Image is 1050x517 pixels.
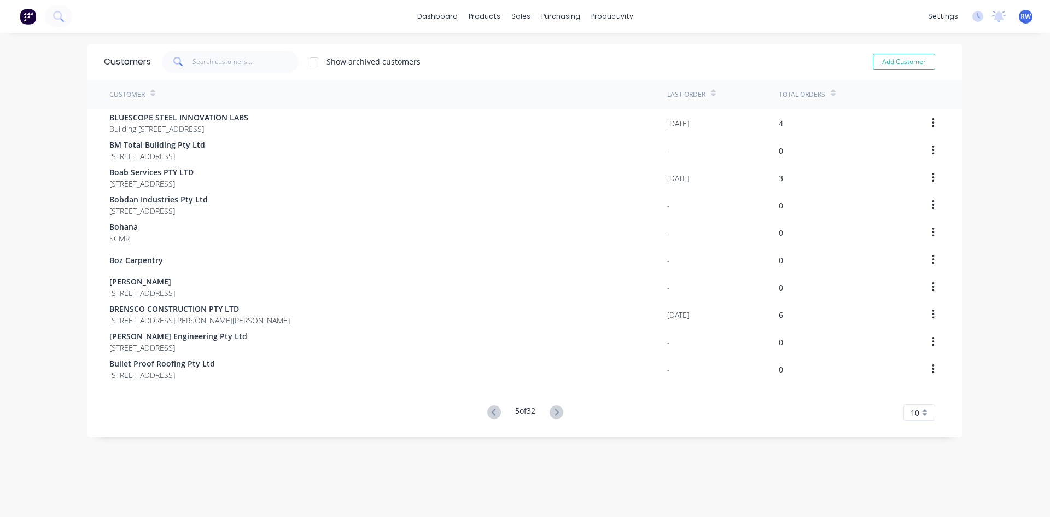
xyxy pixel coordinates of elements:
div: 0 [779,282,783,293]
span: Building [STREET_ADDRESS] [109,123,248,135]
div: Show archived customers [326,56,421,67]
div: 0 [779,200,783,211]
div: - [667,254,670,266]
div: 5 of 32 [515,405,535,421]
span: [PERSON_NAME] Engineering Pty Ltd [109,330,247,342]
span: BLUESCOPE STEEL INNOVATION LABS [109,112,248,123]
div: settings [923,8,964,25]
button: Add Customer [873,54,935,70]
span: SCMR [109,233,138,244]
span: [STREET_ADDRESS] [109,287,175,299]
div: products [463,8,506,25]
div: - [667,364,670,375]
div: 0 [779,227,783,239]
div: Total Orders [779,90,825,100]
span: BM Total Building Pty Ltd [109,139,205,150]
span: [STREET_ADDRESS][PERSON_NAME][PERSON_NAME] [109,315,290,326]
span: Boab Services PTY LTD [109,166,194,178]
div: - [667,145,670,156]
span: [STREET_ADDRESS] [109,150,205,162]
div: 0 [779,254,783,266]
div: - [667,282,670,293]
div: 6 [779,309,783,321]
div: Last Order [667,90,705,100]
div: Customer [109,90,145,100]
div: - [667,227,670,239]
span: [STREET_ADDRESS] [109,205,208,217]
div: [DATE] [667,309,689,321]
span: Bullet Proof Roofing Pty Ltd [109,358,215,369]
div: 4 [779,118,783,129]
div: [DATE] [667,118,689,129]
div: - [667,200,670,211]
div: 0 [779,364,783,375]
div: productivity [586,8,639,25]
span: Bobdan Industries Pty Ltd [109,194,208,205]
input: Search customers... [192,51,299,73]
div: [DATE] [667,172,689,184]
div: Customers [104,55,151,68]
span: [STREET_ADDRESS] [109,369,215,381]
span: [STREET_ADDRESS] [109,342,247,353]
a: dashboard [412,8,463,25]
span: RW [1020,11,1031,21]
span: Boz Carpentry [109,254,163,266]
div: 0 [779,145,783,156]
div: 0 [779,336,783,348]
span: BRENSCO CONSTRUCTION PTY LTD [109,303,290,315]
div: 3 [779,172,783,184]
div: sales [506,8,536,25]
img: Factory [20,8,36,25]
span: 10 [911,407,919,419]
span: Bohana [109,221,138,233]
div: - [667,336,670,348]
span: [STREET_ADDRESS] [109,178,194,189]
div: purchasing [536,8,586,25]
span: [PERSON_NAME] [109,276,175,287]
